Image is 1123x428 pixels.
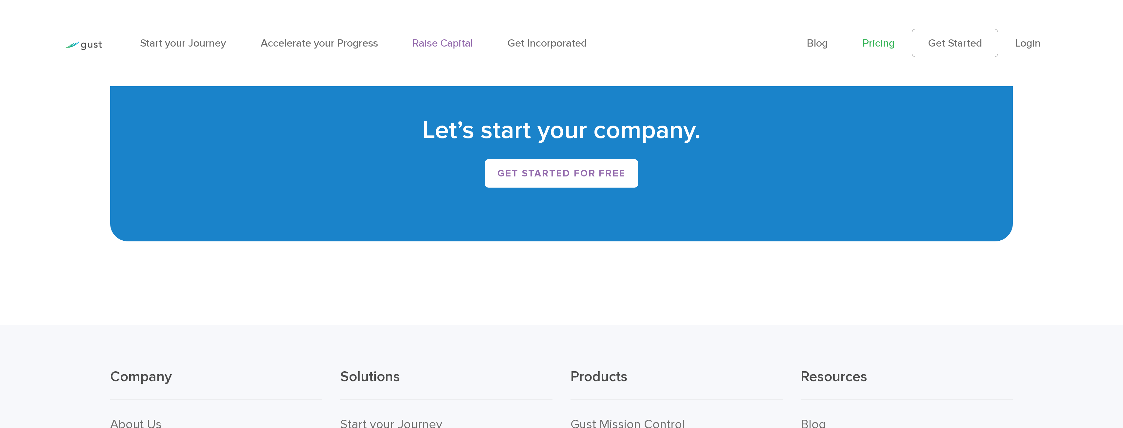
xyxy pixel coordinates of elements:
a: Login [1015,37,1041,50]
h3: Company [110,367,322,399]
a: Pricing [863,37,895,50]
a: Blog [807,37,828,50]
h3: Resources [801,367,1013,399]
img: Gust Logo [65,41,102,50]
h2: Let’s start your company. [128,114,995,147]
h3: Products [571,367,783,399]
h3: Solutions [340,367,552,399]
a: Get started for free [485,159,638,188]
a: Get Started [912,29,998,57]
a: Raise Capital [412,37,473,50]
a: Accelerate your Progress [261,37,378,50]
a: Start your Journey [140,37,226,50]
a: Get Incorporated [508,37,587,50]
